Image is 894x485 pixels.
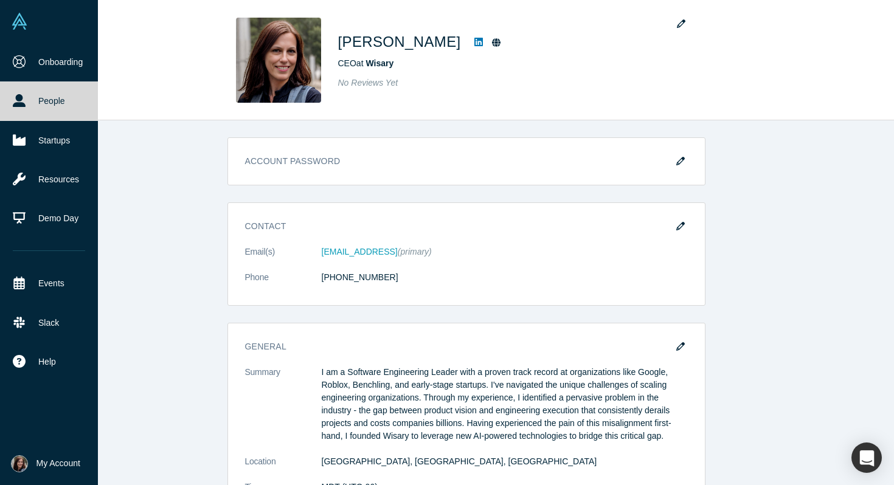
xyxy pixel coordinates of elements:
[245,220,671,233] h3: Contact
[338,78,398,88] span: No Reviews Yet
[338,31,461,53] h1: [PERSON_NAME]
[245,246,322,271] dt: Email(s)
[245,340,671,353] h3: General
[366,58,393,68] a: Wisary
[38,356,56,368] span: Help
[322,366,688,442] p: I am a Software Engineering Leader with a proven track record at organizations like Google, Roblo...
[11,455,80,472] button: My Account
[11,13,28,30] img: Alchemist Vault Logo
[322,272,398,282] a: [PHONE_NUMBER]
[398,247,432,256] span: (primary)
[338,58,394,68] span: CEO at
[245,155,688,176] h3: Account Password
[322,455,688,468] dd: [GEOGRAPHIC_DATA], [GEOGRAPHIC_DATA], [GEOGRAPHIC_DATA]
[245,455,322,481] dt: Location
[36,457,80,470] span: My Account
[245,366,322,455] dt: Summary
[236,18,321,103] img: Ala Stolpnik's Profile Image
[245,271,322,297] dt: Phone
[11,455,28,472] img: Ala Stolpnik's Account
[322,247,398,256] a: [EMAIL_ADDRESS]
